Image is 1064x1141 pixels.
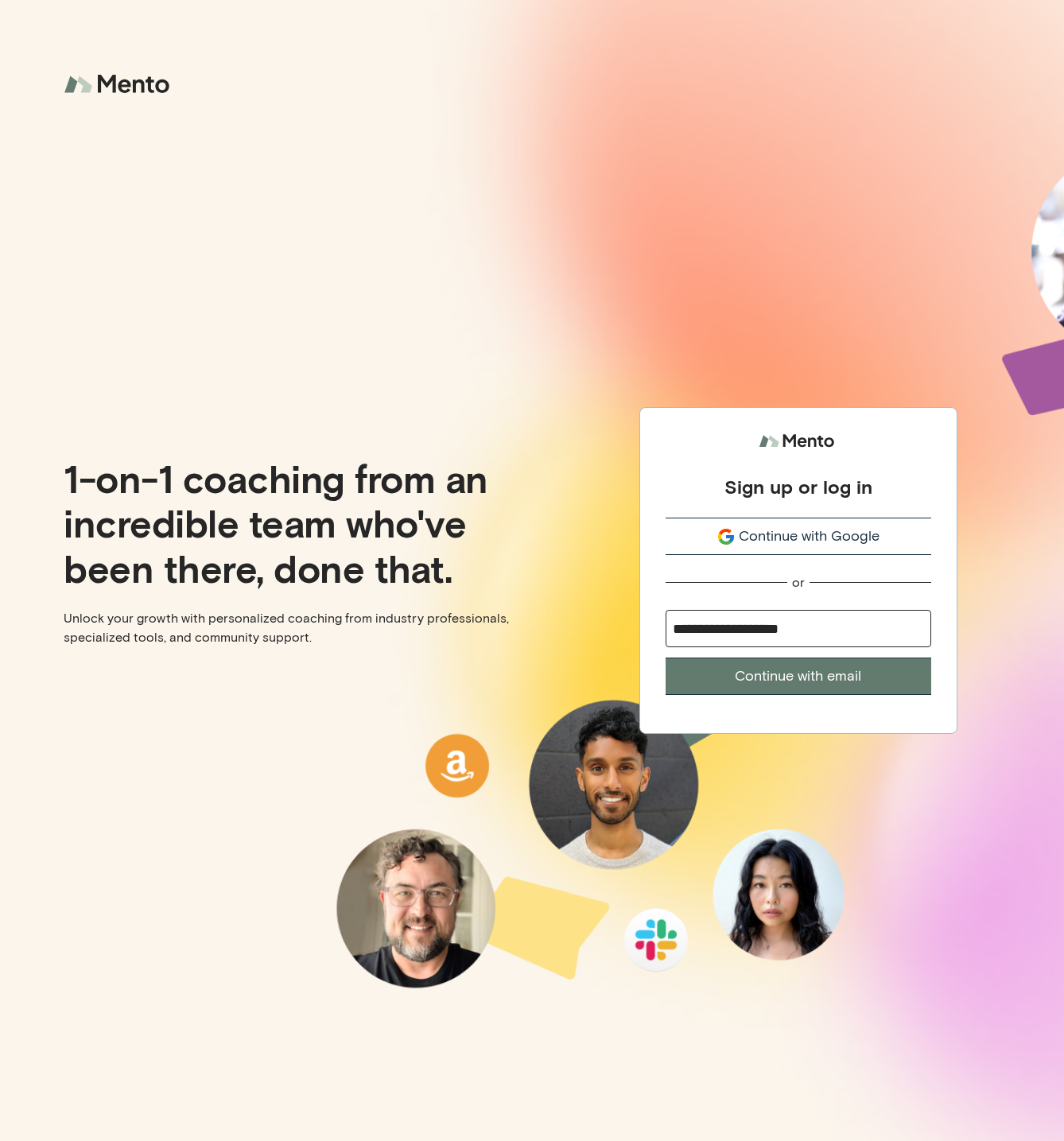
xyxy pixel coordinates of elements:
[64,456,519,589] p: 1-on-1 coaching from an incredible team who've been there, done that.
[759,427,838,456] img: logo.svg
[739,526,880,547] span: Continue with Google
[666,658,931,695] button: Continue with email
[64,609,519,647] p: Unlock your growth with personalized coaching from industry professionals, specialized tools, and...
[724,475,872,499] div: Sign up or log in
[792,574,805,591] div: or
[666,518,931,555] button: Continue with Google
[64,64,175,106] img: logo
